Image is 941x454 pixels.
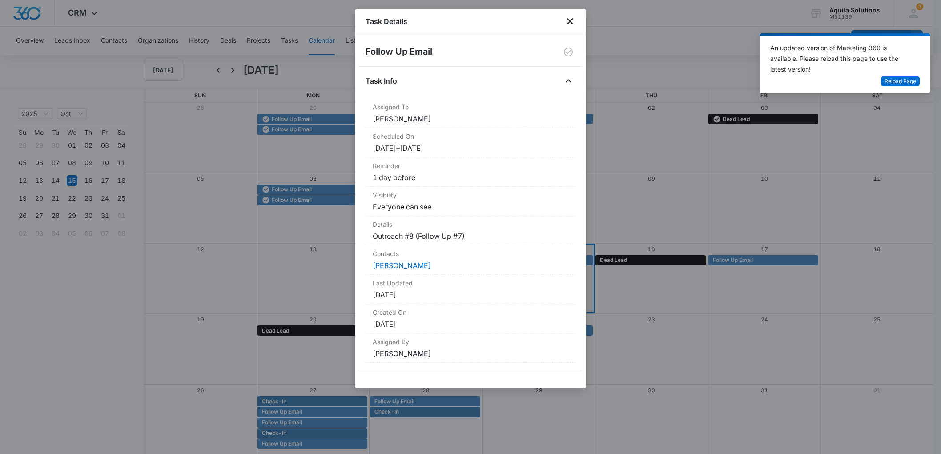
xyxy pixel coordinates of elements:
[366,216,575,245] div: DetailsOutreach #8 (Follow Up #7)
[373,201,568,212] dd: Everyone can see
[366,333,575,363] div: Assigned By[PERSON_NAME]
[366,275,575,304] div: Last Updated[DATE]
[373,278,568,288] dt: Last Updated
[366,245,575,275] div: Contacts[PERSON_NAME]
[373,231,568,241] dd: Outreach #8 (Follow Up #7)
[366,187,575,216] div: VisibilityEveryone can see
[565,16,575,27] button: close
[366,99,575,128] div: Assigned To[PERSON_NAME]
[366,45,432,59] h2: Follow Up Email
[373,319,568,329] dd: [DATE]
[373,172,568,183] dd: 1 day before
[366,128,575,157] div: Scheduled On[DATE]–[DATE]
[373,348,568,359] dd: [PERSON_NAME]
[561,74,575,88] button: Close
[373,308,568,317] dt: Created On
[373,161,568,170] dt: Reminder
[373,249,568,258] dt: Contacts
[373,143,568,153] dd: [DATE] – [DATE]
[881,76,920,87] button: Reload Page
[373,289,568,300] dd: [DATE]
[373,261,431,270] a: [PERSON_NAME]
[373,220,568,229] dt: Details
[366,157,575,187] div: Reminder1 day before
[373,102,568,112] dt: Assigned To
[366,304,575,333] div: Created On[DATE]
[885,77,916,86] span: Reload Page
[366,16,407,27] h1: Task Details
[373,190,568,200] dt: Visibility
[373,113,568,124] dd: [PERSON_NAME]
[366,76,397,86] h4: Task Info
[373,132,568,141] dt: Scheduled On
[770,43,909,75] div: An updated version of Marketing 360 is available. Please reload this page to use the latest version!
[373,337,568,346] dt: Assigned By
